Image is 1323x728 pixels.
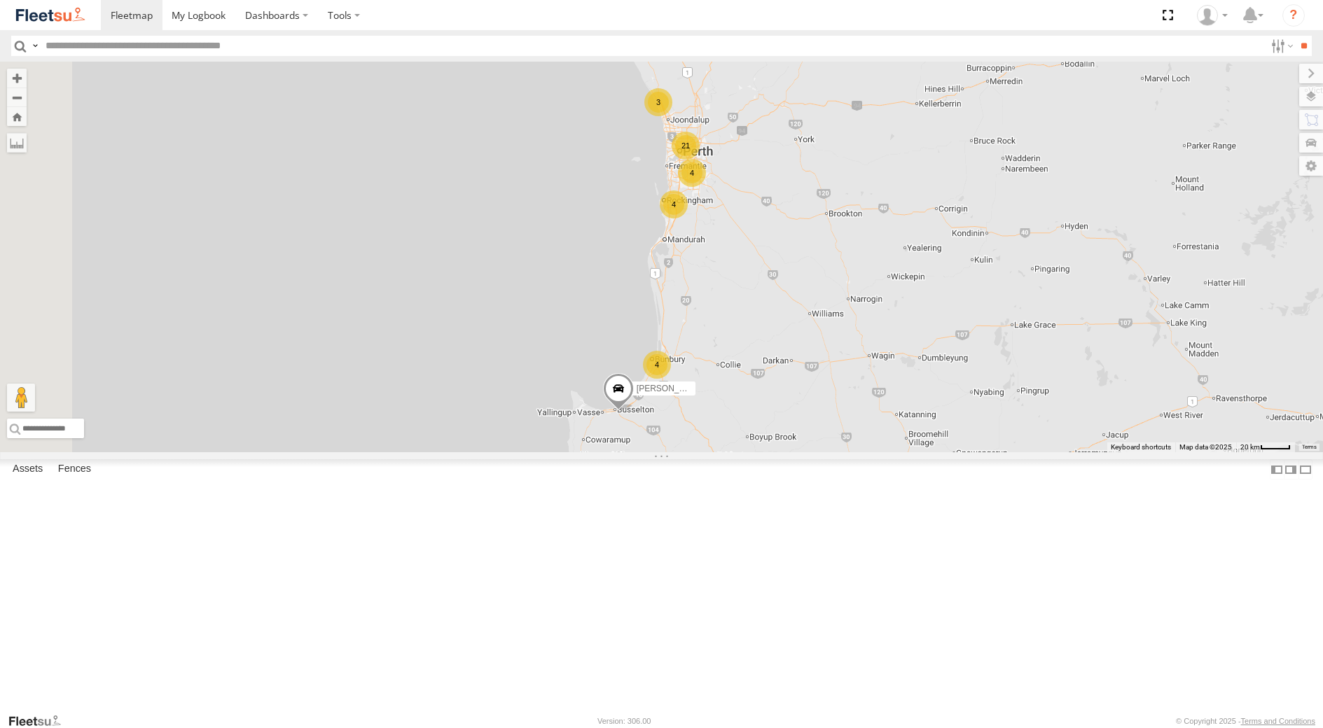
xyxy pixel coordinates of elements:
[7,384,35,412] button: Drag Pegman onto the map to open Street View
[7,69,27,87] button: Zoom in
[636,384,747,394] span: [PERSON_NAME] - 1HVJ177
[1236,442,1295,452] button: Map scale: 20 km per 40 pixels
[7,133,27,153] label: Measure
[1176,717,1315,725] div: © Copyright 2025 -
[1192,5,1233,26] div: TheMaker Systems
[643,351,671,379] div: 4
[1284,459,1298,479] label: Dock Summary Table to the Right
[1240,443,1260,451] span: 20 km
[672,132,700,160] div: 21
[7,107,27,126] button: Zoom Home
[660,190,688,218] div: 4
[1270,459,1284,479] label: Dock Summary Table to the Left
[51,460,98,479] label: Fences
[1241,717,1315,725] a: Terms and Conditions
[597,717,651,725] div: Version: 306.00
[6,460,50,479] label: Assets
[678,159,706,187] div: 4
[1282,4,1305,27] i: ?
[8,714,72,728] a: Visit our Website
[29,36,41,56] label: Search Query
[14,6,87,24] img: fleetsu-logo-horizontal.svg
[1299,156,1323,176] label: Map Settings
[644,88,672,116] div: 3
[7,87,27,107] button: Zoom out
[1111,442,1171,452] button: Keyboard shortcuts
[1266,36,1296,56] label: Search Filter Options
[1302,444,1317,450] a: Terms (opens in new tab)
[1298,459,1312,479] label: Hide Summary Table
[1179,443,1232,451] span: Map data ©2025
